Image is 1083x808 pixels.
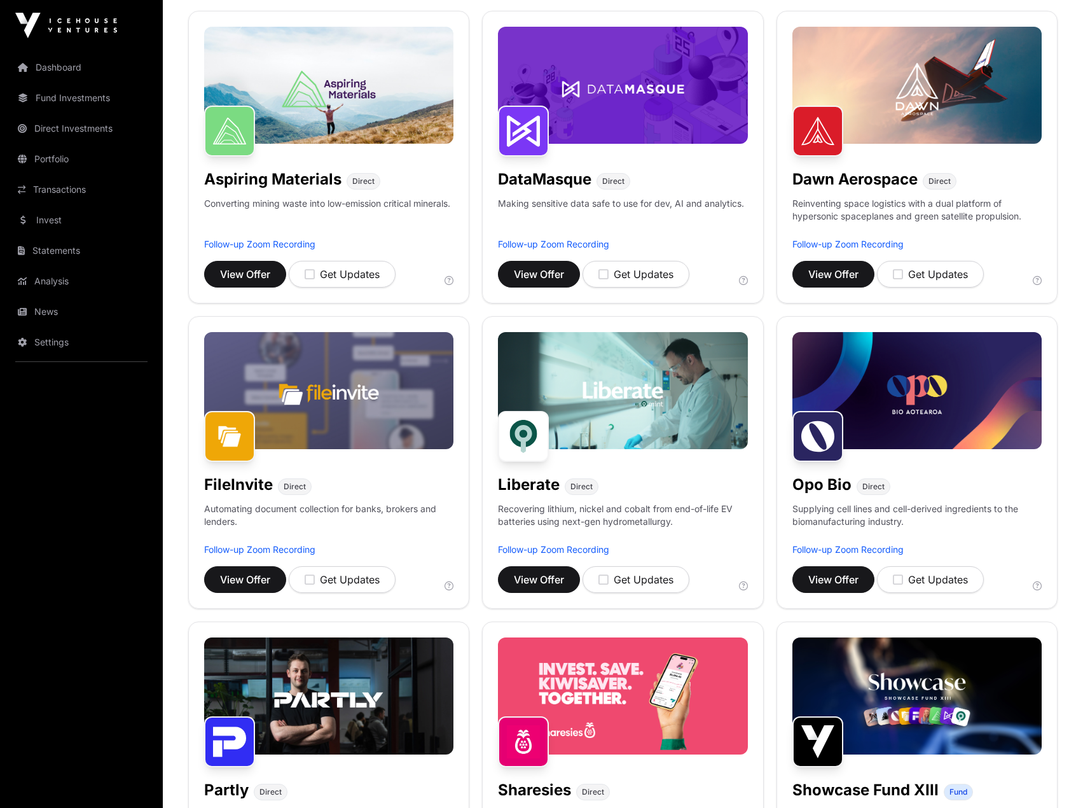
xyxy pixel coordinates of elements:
img: Sharesies [498,716,549,767]
img: FileInvite [204,411,255,462]
a: Statements [10,237,153,265]
img: Aspiring Materials [204,106,255,157]
button: View Offer [204,261,286,288]
p: Reinventing space logistics with a dual platform of hypersonic spaceplanes and green satellite pr... [792,197,1042,238]
img: File-Invite-Banner.jpg [204,332,453,449]
div: Get Updates [598,267,673,282]
button: View Offer [498,261,580,288]
p: Converting mining waste into low-emission critical minerals. [204,197,450,238]
div: Get Updates [305,267,380,282]
a: News [10,298,153,326]
span: View Offer [514,572,564,587]
iframe: Chat Widget [1019,747,1083,808]
a: Transactions [10,176,153,204]
img: Partly-Banner.jpg [204,637,453,755]
p: Automating document collection for banks, brokers and lenders. [204,503,453,543]
button: Get Updates [877,566,984,593]
a: Follow-up Zoom Recording [204,239,315,249]
h1: Sharesies [498,780,571,800]
button: View Offer [498,566,580,593]
a: Follow-up Zoom Recording [204,544,315,555]
img: Liberate-Banner.jpg [498,332,747,449]
a: Follow-up Zoom Recording [498,239,609,249]
img: Opo Bio [792,411,843,462]
p: Recovering lithium, nickel and cobalt from end-of-life EV batteries using next-gen hydrometallurgy. [498,503,747,543]
img: Icehouse Ventures Logo [15,13,117,38]
img: Dawn-Banner.jpg [792,27,1042,144]
img: DataMasque [498,106,549,157]
button: Get Updates [583,261,689,288]
h1: Showcase Fund XIII [792,780,939,800]
p: Supplying cell lines and cell-derived ingredients to the biomanufacturing industry. [792,503,1042,528]
h1: FileInvite [204,475,273,495]
a: Follow-up Zoom Recording [792,544,904,555]
div: Get Updates [893,572,968,587]
a: Follow-up Zoom Recording [498,544,609,555]
span: Direct [928,176,951,186]
a: Portfolio [10,145,153,173]
span: View Offer [808,572,859,587]
button: Get Updates [583,566,689,593]
img: Showcase-Fund-Banner-1.jpg [792,637,1042,755]
a: Direct Investments [10,115,153,143]
a: Invest [10,206,153,234]
p: Making sensitive data safe to use for dev, AI and analytics. [498,197,744,238]
img: DataMasque-Banner.jpg [498,27,747,144]
a: Analysis [10,267,153,295]
button: View Offer [792,261,874,288]
h1: Partly [204,780,249,800]
img: Dawn Aerospace [792,106,843,157]
span: View Offer [808,267,859,282]
button: Get Updates [289,566,396,593]
span: Direct [259,787,282,797]
button: Get Updates [289,261,396,288]
button: Get Updates [877,261,984,288]
a: Settings [10,328,153,356]
button: View Offer [792,566,874,593]
img: Showcase Fund XIII [792,716,843,767]
img: Aspiring-Banner.jpg [204,27,453,144]
span: Direct [602,176,624,186]
img: Partly [204,716,255,767]
h1: Opo Bio [792,475,852,495]
div: Get Updates [598,572,673,587]
h1: Liberate [498,475,560,495]
button: View Offer [204,566,286,593]
span: Direct [352,176,375,186]
img: Liberate [498,411,549,462]
span: View Offer [220,267,270,282]
h1: Aspiring Materials [204,169,341,190]
span: Fund [949,787,967,797]
span: View Offer [514,267,564,282]
h1: Dawn Aerospace [792,169,918,190]
img: Sharesies-Banner.jpg [498,637,747,755]
a: Dashboard [10,53,153,81]
img: Opo-Bio-Banner.jpg [792,332,1042,449]
span: Direct [570,482,593,492]
a: Follow-up Zoom Recording [792,239,904,249]
a: Fund Investments [10,84,153,112]
div: Get Updates [893,267,968,282]
span: Direct [862,482,885,492]
span: Direct [582,787,604,797]
h1: DataMasque [498,169,591,190]
span: Direct [284,482,306,492]
div: Get Updates [305,572,380,587]
span: View Offer [220,572,270,587]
